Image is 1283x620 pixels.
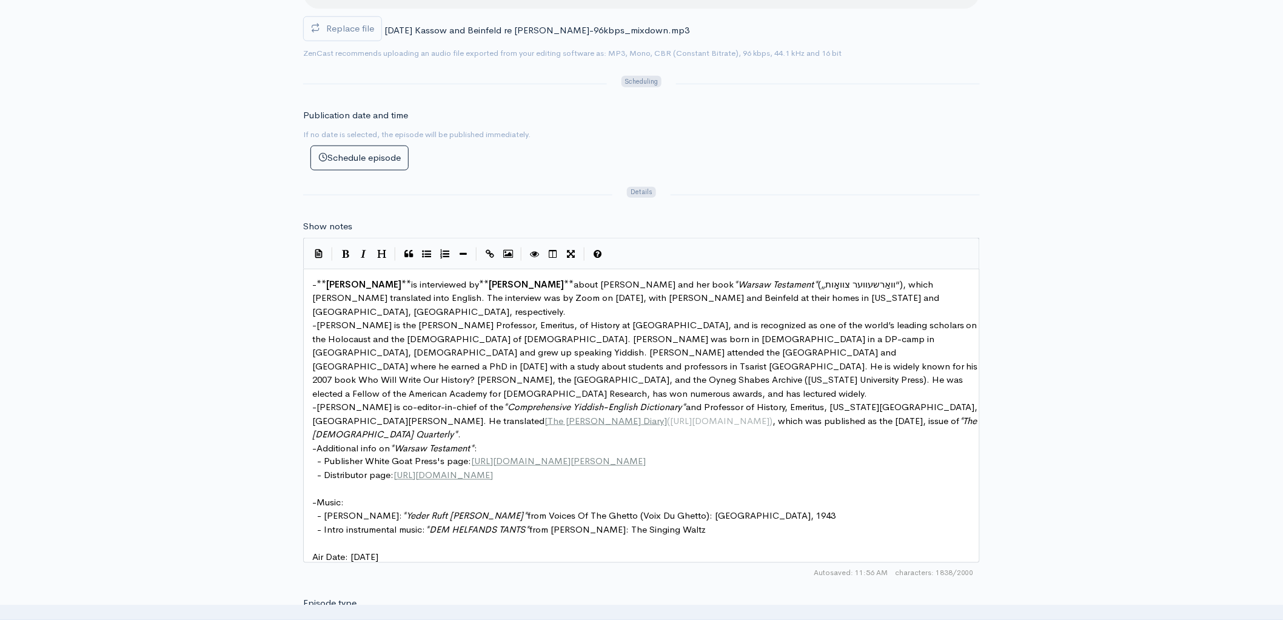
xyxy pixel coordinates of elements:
button: Insert Image [499,245,517,263]
span: - [312,497,317,508]
i: | [395,248,396,261]
span: DEM HELFANDS TANTS [429,524,525,536]
button: Numbered List [436,245,454,263]
button: Create Link [481,245,499,263]
span: [PERSON_NAME] is co-editor-in-chief of the [317,401,503,413]
span: ] [664,415,667,426]
span: [DATE] Kassow and Beinfeld re [PERSON_NAME]-96kbps_mixdown.mp3 [384,24,689,36]
span: („וואַרשעווער צוואָות“), which [PERSON_NAME] translated into English. The interview was by Zoom o... [312,278,942,317]
span: Music: [317,497,344,508]
span: and Professor of History, Emeritus, [US_STATE][GEOGRAPHIC_DATA], [GEOGRAPHIC_DATA][PERSON_NAME]. ... [312,401,980,426]
span: 1838/2000 [895,568,974,579]
span: Autosaved: 11:56 AM [814,568,888,579]
span: Warsaw Testament [394,442,470,454]
span: The [PERSON_NAME] Diary [548,415,664,426]
span: - [312,278,317,290]
span: Yeder Ruft [PERSON_NAME] [406,510,523,522]
button: Toggle Preview [526,245,544,263]
label: Publication date and time [303,109,408,123]
i: | [332,248,333,261]
span: [PERSON_NAME] [489,278,564,290]
i: | [521,248,522,261]
span: [ [544,415,548,426]
span: [URL][DOMAIN_NAME][PERSON_NAME] [471,456,646,467]
label: Episode type [303,597,357,611]
span: Warsaw Testament [738,278,814,290]
span: about [PERSON_NAME] and her book [574,278,734,290]
button: Bold [337,245,355,263]
span: , which was published as the [DATE], issue of [772,415,959,426]
i: | [584,248,585,261]
button: Schedule episode [310,146,409,170]
span: from [PERSON_NAME]: The Singing Waltz [529,524,706,536]
i: | [476,248,477,261]
button: Insert Show Notes Template [310,244,328,262]
span: ( [667,415,670,426]
span: [PERSON_NAME] is the [PERSON_NAME] Professor, Emeritus, of History at [GEOGRAPHIC_DATA], and is r... [312,319,980,399]
span: Details [627,187,655,198]
button: Heading [373,245,391,263]
span: [URL][DOMAIN_NAME] [670,415,769,426]
span: - [312,319,317,331]
label: Show notes [303,220,352,234]
button: Toggle Side by Side [544,245,562,263]
span: is interviewed by [411,278,479,290]
small: ZenCast recommends uploading an audio file exported from your editing software as: MP3, Mono, CBR... [303,48,842,58]
span: - Intro instrumental music: [317,524,425,536]
button: Quote [400,245,418,263]
button: Toggle Fullscreen [562,245,580,263]
span: [PERSON_NAME] [326,278,401,290]
button: Markdown Guide [589,245,607,263]
span: Air Date: [DATE] [312,551,378,563]
span: - [312,442,317,454]
span: Additional info on [317,442,390,454]
span: Scheduling [621,76,662,87]
span: Comprehensive Yiddish-English Dictionary [508,401,682,413]
span: - Publisher White Goat Press's page: [317,456,471,467]
span: [URL][DOMAIN_NAME] [394,470,493,481]
span: - [PERSON_NAME]: [317,510,402,522]
button: Generic List [418,245,436,263]
span: - [312,401,317,413]
span: . [458,428,461,440]
small: If no date is selected, the episode will be published immediately. [303,129,531,140]
span: Replace file [326,22,374,34]
span: from Voices Of The Ghetto (Voix Du Ghetto): [GEOGRAPHIC_DATA], 1943 [528,510,836,522]
span: : [474,442,477,454]
button: Italic [355,245,373,263]
button: Insert Horizontal Line [454,245,472,263]
span: - Distributor page: [317,470,394,481]
span: ) [769,415,772,426]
